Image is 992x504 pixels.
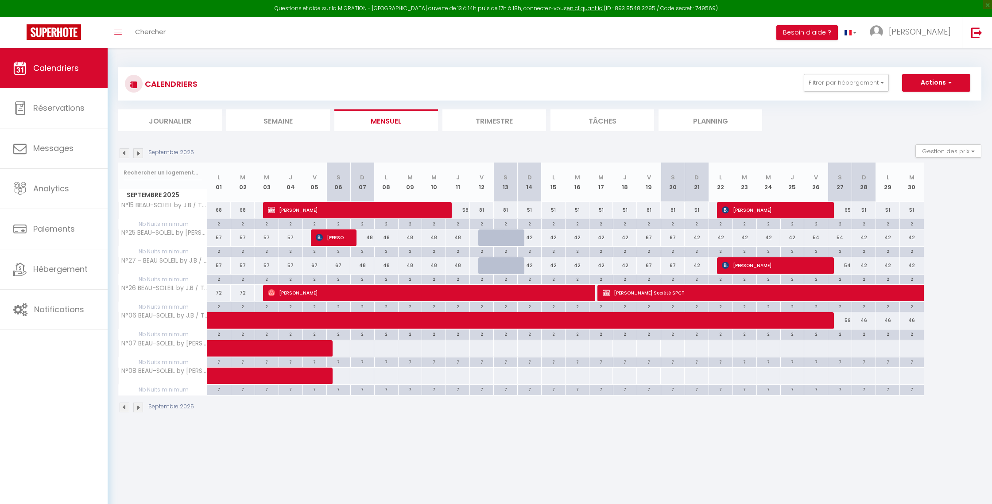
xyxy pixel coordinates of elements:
[566,163,589,202] th: 16
[385,173,387,182] abbr: L
[494,202,518,218] div: 81
[302,257,326,274] div: 67
[231,247,255,255] div: 2
[852,312,876,329] div: 46
[637,257,661,274] div: 67
[431,173,437,182] abbr: M
[470,275,493,283] div: 2
[804,275,828,283] div: 2
[231,275,255,283] div: 2
[589,163,613,202] th: 17
[119,330,207,339] span: Nb Nuits minimum
[327,219,350,228] div: 2
[542,247,565,255] div: 2
[814,173,818,182] abbr: V
[542,257,566,274] div: 42
[804,74,889,92] button: Filtrer par hébergement
[756,163,780,202] th: 24
[268,284,587,301] span: [PERSON_NAME]
[518,302,541,310] div: 2
[828,219,852,228] div: 2
[255,219,279,228] div: 2
[124,165,202,181] input: Rechercher un logement...
[446,219,469,228] div: 2
[518,202,542,218] div: 51
[303,275,326,283] div: 2
[685,302,709,310] div: 2
[685,247,709,255] div: 2
[120,202,209,209] span: N°15 BEAU-SOLEIL by J.B / T2 R+1 de Standing
[518,247,541,255] div: 2
[694,173,699,182] abbr: D
[542,229,566,246] div: 42
[207,202,231,218] div: 68
[598,173,604,182] abbr: M
[422,275,446,283] div: 2
[589,202,613,218] div: 51
[375,302,398,310] div: 2
[279,163,302,202] th: 04
[757,247,780,255] div: 2
[719,173,722,182] abbr: L
[709,247,732,255] div: 2
[255,330,279,338] div: 2
[399,219,422,228] div: 2
[374,163,398,202] th: 08
[550,109,654,131] li: Tâches
[231,219,255,228] div: 2
[852,219,876,228] div: 2
[119,247,207,256] span: Nb Nuits minimum
[852,275,876,283] div: 2
[852,163,876,202] th: 28
[542,302,565,310] div: 2
[231,257,255,274] div: 57
[407,173,413,182] abbr: M
[279,219,302,228] div: 2
[119,275,207,284] span: Nb Nuits minimum
[446,302,469,310] div: 2
[781,219,804,228] div: 2
[148,148,194,157] p: Septembre 2025
[589,257,613,274] div: 42
[876,202,900,218] div: 51
[494,247,517,255] div: 2
[566,247,589,255] div: 2
[351,302,374,310] div: 2
[542,163,566,202] th: 15
[327,247,350,255] div: 2
[661,275,685,283] div: 2
[852,302,876,310] div: 2
[350,257,374,274] div: 48
[637,302,661,310] div: 2
[613,229,637,246] div: 42
[709,302,732,310] div: 2
[733,247,756,255] div: 2
[566,202,589,218] div: 51
[876,275,899,283] div: 2
[637,163,661,202] th: 19
[709,229,732,246] div: 42
[231,330,255,338] div: 2
[442,109,546,131] li: Trimestre
[399,247,422,255] div: 2
[504,173,508,182] abbr: S
[733,219,756,228] div: 2
[446,275,469,283] div: 2
[33,183,69,194] span: Analytics
[255,229,279,246] div: 57
[709,275,732,283] div: 2
[613,202,637,218] div: 51
[446,163,470,202] th: 11
[518,257,542,274] div: 42
[398,163,422,202] th: 09
[422,229,446,246] div: 48
[422,257,446,274] div: 48
[327,275,350,283] div: 2
[804,219,828,228] div: 2
[790,173,794,182] abbr: J
[207,229,231,246] div: 57
[661,163,685,202] th: 20
[566,257,589,274] div: 42
[351,219,374,228] div: 2
[279,257,302,274] div: 57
